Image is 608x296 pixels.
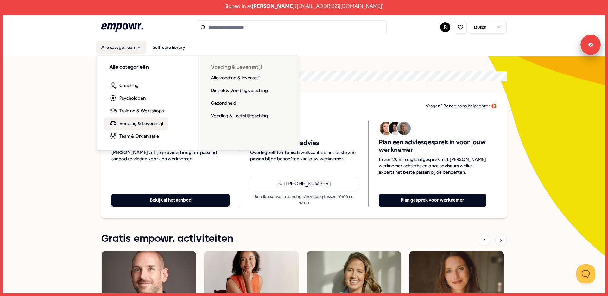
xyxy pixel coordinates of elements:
img: Avatar [380,122,393,135]
h3: Alle categorieën [109,63,185,72]
a: Psychologen [104,92,151,105]
a: Team & Organisatie [104,130,164,143]
h1: Gratis empowr. activiteiten [101,231,233,247]
a: Self-care library [148,41,190,54]
a: Voeding & Leefstijlcoaching [206,110,273,122]
p: Bereikbaar van maandag t/m vrijdag tussen 10:00 en 17:00 [250,194,358,207]
h3: Voeding & Levensstijl [211,63,287,72]
div: Alle categorieën [97,56,299,150]
span: [PERSON_NAME] zelf je providerboog om passend aanbod te vinden voor een werknemer. [111,149,230,162]
a: Gezondheid [206,97,241,110]
a: Training & Workshops [104,105,169,117]
span: Voeding & Levensstijl [119,120,163,127]
img: Avatar [389,122,402,135]
span: [PERSON_NAME] [252,2,295,10]
span: Training & Workshops [119,107,164,114]
span: Overleg zelf telefonisch welk aanbod het beste zou passen bij de behoeften van jouw werknemer. [250,149,358,162]
span: Krijg telefonisch advies [250,139,358,147]
button: Alle categorieën [96,41,146,54]
a: Alle voeding & levensstijl [206,72,266,84]
span: Coaching [119,82,139,89]
a: Voeding & Levensstijl [104,117,168,130]
img: Avatar [397,122,411,135]
a: Coaching [104,79,144,92]
span: Psychologen [119,94,146,101]
span: In een 20 min digitaal gesprek met [PERSON_NAME] werknemer achterhalen onze adviseurs welke exper... [379,156,486,175]
a: Diëtiek & Voedingscoaching [206,84,273,97]
button: Bekijk al het aanbod [111,194,230,207]
a: Bel [PHONE_NUMBER] [250,177,358,191]
input: Search for products, categories or subcategories [197,20,387,34]
span: Plan een adviesgesprek in voor jouw werknemer [379,138,486,154]
nav: Main [96,41,190,54]
a: Vragen? Bezoek ons helpcenter 🛟 [426,102,497,111]
span: Vragen? Bezoek ons helpcenter 🛟 [426,103,497,108]
iframe: Help Scout Beacon - Open [576,264,595,283]
span: Team & Organisatie [119,132,159,139]
button: R [440,22,450,32]
button: Plan gesprek voor werknemer [379,194,486,207]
